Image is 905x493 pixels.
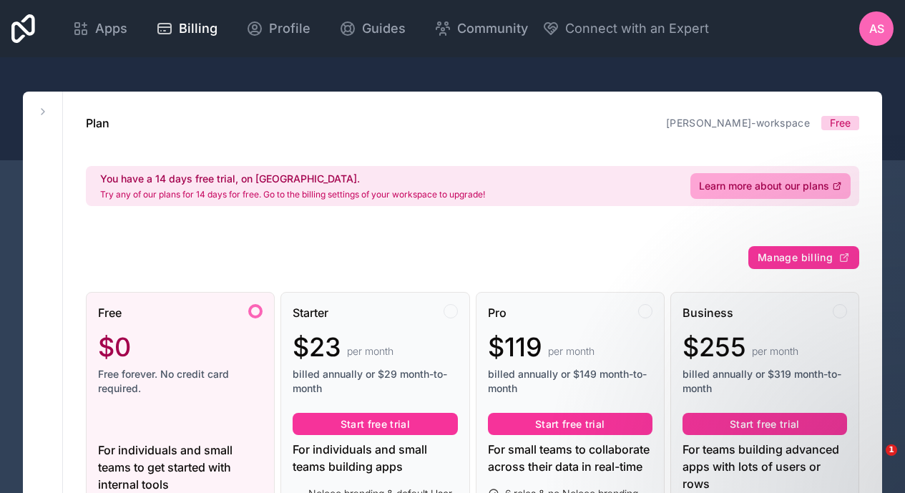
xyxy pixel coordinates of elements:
[293,441,457,475] div: For individuals and small teams building apps
[347,344,393,358] span: per month
[328,13,417,44] a: Guides
[95,19,127,39] span: Apps
[666,117,810,129] a: [PERSON_NAME]-workspace
[235,13,322,44] a: Profile
[98,367,263,396] span: Free forever. No credit card required.
[293,413,457,436] button: Start free trial
[86,114,109,132] h1: Plan
[830,116,851,130] span: Free
[145,13,229,44] a: Billing
[869,20,884,37] span: AS
[488,333,542,361] span: $119
[293,304,328,321] span: Starter
[488,413,652,436] button: Start free trial
[488,367,652,396] span: billed annually or $149 month-to-month
[457,19,528,39] span: Community
[752,344,798,358] span: per month
[362,19,406,39] span: Guides
[758,251,833,264] span: Manage billing
[699,179,829,193] span: Learn more about our plans
[683,441,847,492] div: For teams building advanced apps with lots of users or rows
[98,441,263,493] div: For individuals and small teams to get started with internal tools
[488,304,507,321] span: Pro
[683,304,733,321] span: Business
[100,172,485,186] h2: You have a 14 days free trial, on [GEOGRAPHIC_DATA].
[565,19,709,39] span: Connect with an Expert
[488,441,652,475] div: For small teams to collaborate across their data in real-time
[98,304,122,321] span: Free
[179,19,217,39] span: Billing
[293,333,341,361] span: $23
[619,354,905,454] iframe: Intercom notifications message
[293,367,457,396] span: billed annually or $29 month-to-month
[690,173,851,199] a: Learn more about our plans
[423,13,539,44] a: Community
[98,333,131,361] span: $0
[548,344,595,358] span: per month
[61,13,139,44] a: Apps
[542,19,709,39] button: Connect with an Expert
[683,333,746,361] span: $255
[886,444,897,456] span: 1
[856,444,891,479] iframe: Intercom live chat
[748,246,859,269] button: Manage billing
[100,189,485,200] p: Try any of our plans for 14 days for free. Go to the billing settings of your workspace to upgrade!
[269,19,310,39] span: Profile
